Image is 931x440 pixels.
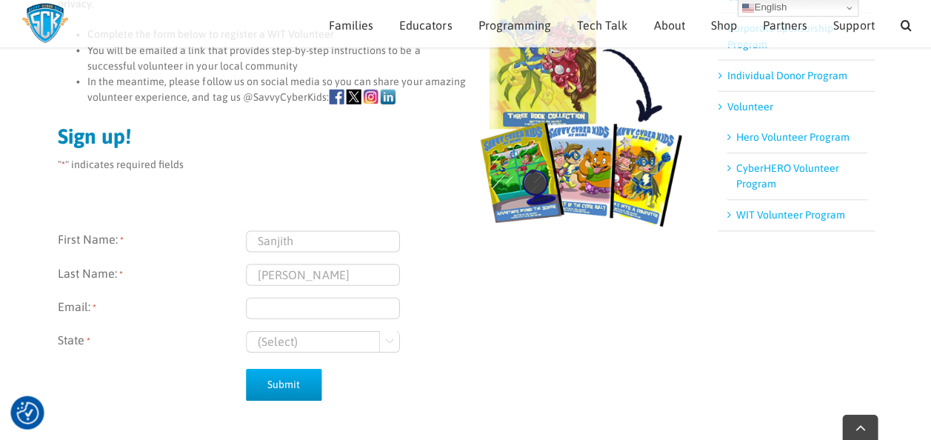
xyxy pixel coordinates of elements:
a: Individual Donor Program [725,70,845,82]
label: Email: [59,298,246,319]
p: " " indicates required fields [59,158,684,173]
img: Savvy Cyber Kids Logo [22,4,69,44]
label: Last Name: [59,264,246,286]
h2: Sign up! [59,127,684,147]
img: en [740,3,752,15]
img: icons-X.png [346,90,361,105]
button: Consent Preferences [17,401,39,424]
img: Revisit consent button [17,401,39,424]
span: Support [831,20,872,32]
span: Tech Talk [575,20,626,32]
li: You will be emailed a link that provides step-by-step instructions to be a successful volunteer i... [88,44,684,75]
label: First Name: [59,231,246,253]
span: About [652,20,683,32]
a: CyberHERO Volunteer Program [734,163,837,190]
img: icons-linkedin.png [380,90,395,105]
img: icons-Instagram.png [363,90,378,105]
input: Submit [246,369,321,401]
li: In the meantime, please follow us on social media so you can share your amazing volunteer experie... [88,75,684,106]
span: Families [328,20,373,32]
a: Hero Volunteer Program [734,132,847,144]
img: icons-Facebook.png [329,90,344,105]
label: State [59,331,246,353]
span: Educators [398,20,451,32]
a: Volunteer [725,101,771,113]
a: WIT Volunteer Program [734,210,843,221]
span: Shop [709,20,735,32]
span: Programming [477,20,550,32]
span: Partners [761,20,805,32]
